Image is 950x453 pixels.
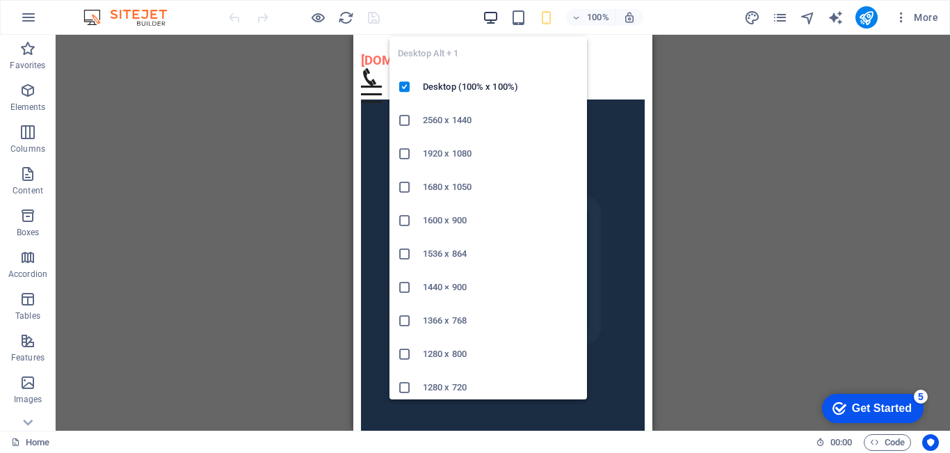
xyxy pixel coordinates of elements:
[423,145,579,162] h6: 1920 x 1080
[587,9,609,26] h6: 100%
[423,212,579,229] h6: 1600 x 900
[80,9,184,26] img: Editor Logo
[423,179,579,196] h6: 1680 x 1050
[858,10,874,26] i: Publish
[103,3,117,17] div: 5
[889,6,944,29] button: More
[828,9,844,26] button: text_generator
[41,15,101,28] div: Get Started
[864,434,911,451] button: Code
[772,9,789,26] button: pages
[566,9,615,26] button: 100%
[744,10,760,26] i: Design (Ctrl+Alt+Y)
[423,279,579,296] h6: 1440 × 900
[816,434,853,451] h6: Session time
[870,434,905,451] span: Code
[338,10,354,26] i: Reload page
[772,10,788,26] i: Pages (Ctrl+Alt+S)
[840,437,842,447] span: :
[11,352,45,363] p: Features
[623,11,636,24] i: On resize automatically adjust zoom level to fit chosen device.
[11,7,113,36] div: Get Started 5 items remaining, 0% complete
[337,9,354,26] button: reload
[423,246,579,262] h6: 1536 x 864
[10,102,46,113] p: Elements
[423,79,579,95] h6: Desktop (100% x 100%)
[15,310,40,321] p: Tables
[423,379,579,396] h6: 1280 x 720
[800,9,816,26] button: navigator
[922,434,939,451] button: Usercentrics
[17,227,40,238] p: Boxes
[800,10,816,26] i: Navigator
[855,6,878,29] button: publish
[309,9,326,26] button: Click here to leave preview mode and continue editing
[11,434,49,451] a: Click to cancel selection. Double-click to open Pages
[423,346,579,363] h6: 1280 x 800
[828,10,844,26] i: AI Writer
[744,9,761,26] button: design
[894,10,938,24] span: More
[14,394,42,405] p: Images
[423,112,579,129] h6: 2560 x 1440
[8,269,47,280] p: Accordion
[423,312,579,329] h6: 1366 x 768
[10,60,45,71] p: Favorites
[830,434,852,451] span: 00 00
[13,185,43,196] p: Content
[10,143,45,154] p: Columns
